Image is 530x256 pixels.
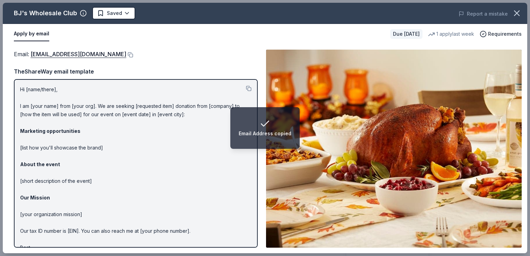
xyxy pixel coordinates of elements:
[266,50,522,248] img: Image for BJ's Wholesale Club
[239,129,291,138] div: Email Address copied
[20,195,50,200] strong: Our Mission
[31,50,126,59] a: [EMAIL_ADDRESS][DOMAIN_NAME]
[390,29,422,39] div: Due [DATE]
[20,128,80,134] strong: Marketing opportunities
[14,67,258,76] div: TheShareWay email template
[107,9,122,17] span: Saved
[428,30,474,38] div: 1 apply last week
[14,8,77,19] div: BJ's Wholesale Club
[459,10,508,18] button: Report a mistake
[480,30,522,38] button: Requirements
[488,30,522,38] span: Requirements
[20,161,60,167] strong: About the event
[14,27,49,41] button: Apply by email
[14,51,126,58] span: Email :
[92,7,135,19] button: Saved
